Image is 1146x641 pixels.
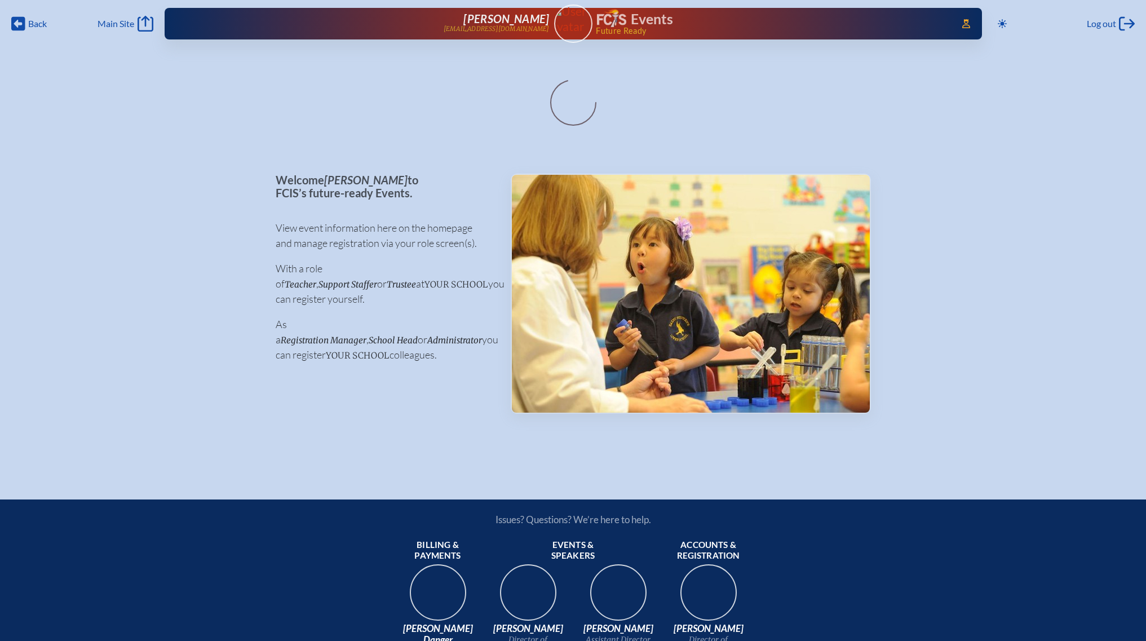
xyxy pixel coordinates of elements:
span: Teacher [285,279,316,290]
span: Events & speakers [533,540,614,562]
p: Welcome to FCIS’s future-ready Events. [276,174,493,199]
span: Main Site [98,18,134,29]
div: FCIS Events — Future ready [597,9,946,35]
span: Back [28,18,47,29]
img: 545ba9c4-c691-43d5-86fb-b0a622cbeb82 [582,561,654,633]
p: As a , or you can register colleagues. [276,317,493,363]
p: With a role of , or at you can register yourself. [276,261,493,307]
a: User Avatar [554,5,592,43]
span: your school [326,350,390,361]
span: [PERSON_NAME] [463,12,549,25]
a: Main Site [98,16,153,32]
img: 9c64f3fb-7776-47f4-83d7-46a341952595 [402,561,474,633]
span: Accounts & registration [668,540,749,562]
span: [PERSON_NAME] [488,623,569,634]
span: Administrator [427,335,482,346]
span: Billing & payments [397,540,479,562]
span: [PERSON_NAME] [578,623,659,634]
span: your school [424,279,488,290]
img: Events [512,175,870,413]
span: Future Ready [596,27,945,35]
span: [PERSON_NAME] [324,173,408,187]
span: Trustee [387,279,416,290]
span: [PERSON_NAME] [668,623,749,634]
p: Issues? Questions? We’re here to help. [375,514,772,525]
p: View event information here on the homepage and manage registration via your role screen(s). [276,220,493,251]
span: School Head [369,335,418,346]
span: Log out [1087,18,1116,29]
a: [PERSON_NAME][EMAIL_ADDRESS][DOMAIN_NAME] [201,12,550,35]
span: Support Staffer [318,279,377,290]
img: User Avatar [549,4,597,34]
img: 94e3d245-ca72-49ea-9844-ae84f6d33c0f [492,561,564,633]
p: [EMAIL_ADDRESS][DOMAIN_NAME] [444,25,550,33]
span: Registration Manager [281,335,366,346]
img: b1ee34a6-5a78-4519-85b2-7190c4823173 [672,561,745,633]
